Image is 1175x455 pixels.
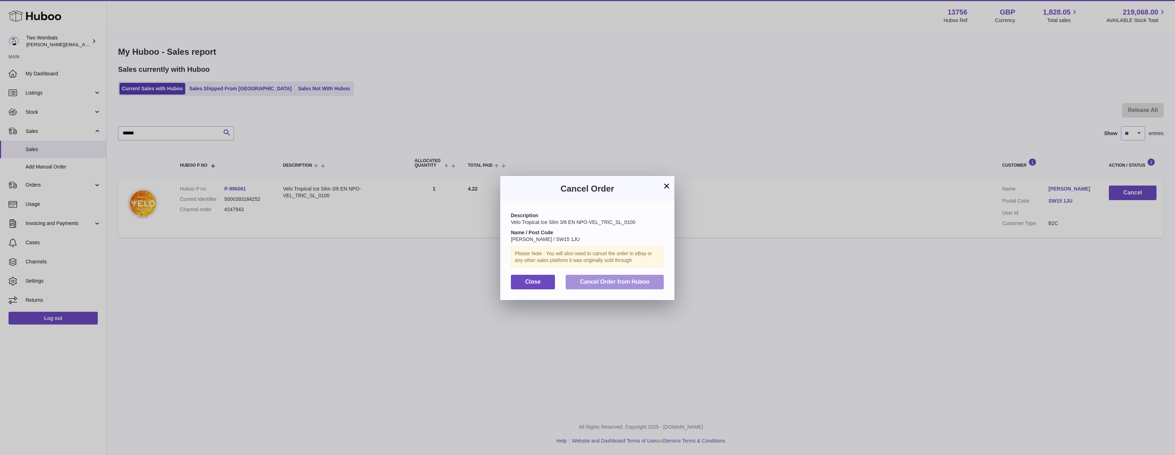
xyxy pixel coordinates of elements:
div: Please Note : You will also need to cancel the order in eBay or any other sales platform it was o... [511,246,664,268]
button: Close [511,275,555,289]
strong: Description [511,213,538,218]
strong: Name / Post Code [511,230,553,235]
h3: Cancel Order [511,183,664,194]
span: [PERSON_NAME] / SW15 1JU [511,236,580,242]
span: Velo Tropical Ice Slim 3/6 EN NPO-VEL_TRIC_SL_0100 [511,219,635,225]
button: Cancel Order from Huboo [566,275,664,289]
span: Cancel Order from Huboo [580,279,650,285]
button: × [662,182,671,190]
span: Close [525,279,541,285]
